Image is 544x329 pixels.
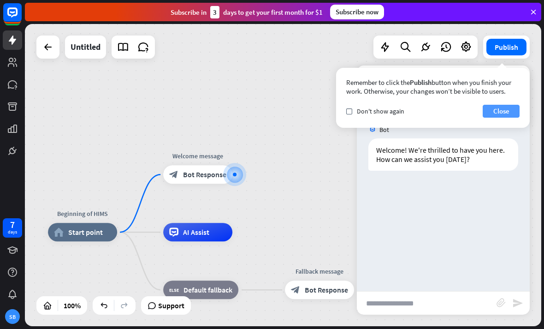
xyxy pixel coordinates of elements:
i: block_fallback [169,285,179,294]
div: 100% [61,298,83,313]
div: Welcome! We're thrilled to have you here. How can we assist you [DATE]? [368,138,518,171]
i: block_bot_response [169,170,178,179]
div: days [8,229,17,235]
i: block_bot_response [291,285,300,294]
div: Untitled [71,36,101,59]
div: Beginning of HIMS [41,209,124,218]
span: Bot Response [305,285,348,294]
i: send [512,298,523,309]
span: Don't show again [357,107,404,115]
i: home_2 [54,227,64,237]
button: Close [483,105,520,118]
i: block_attachment [497,298,506,307]
span: Bot Response [183,170,226,179]
div: Subscribe in days to get your first month for $1 [171,6,323,18]
button: Open LiveChat chat widget [7,4,35,31]
div: 7 [10,221,15,229]
button: Publish [486,39,526,55]
span: AI Assist [183,227,209,237]
a: 7 days [3,218,22,238]
div: SB [5,309,20,324]
div: Welcome message [156,151,239,161]
div: Remember to click the button when you finish your work. Otherwise, your changes won’t be visible ... [346,78,520,96]
div: 3 [210,6,219,18]
div: Fallback message [278,267,361,276]
span: Default fallback [183,285,232,294]
span: Bot [379,126,389,134]
span: Support [158,298,184,313]
div: Subscribe now [330,5,384,19]
span: Start point [68,227,103,237]
span: Publish [410,78,432,87]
